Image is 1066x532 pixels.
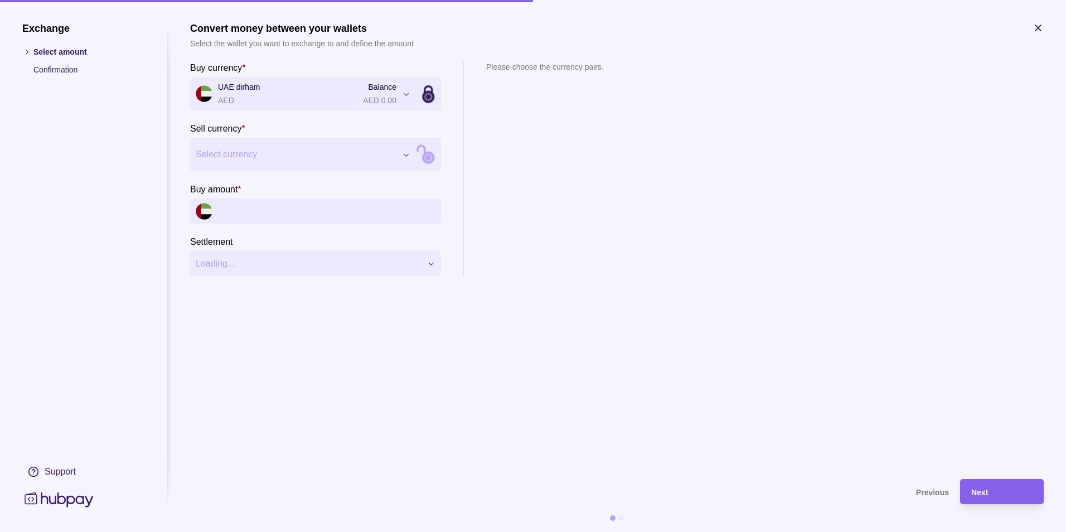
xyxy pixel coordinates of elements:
span: Next [971,488,988,497]
label: Settlement [190,235,232,248]
img: ae [196,203,212,220]
span: Previous [916,488,949,497]
p: Settlement [190,237,232,246]
p: Buy amount [190,185,238,194]
button: Previous [190,479,949,504]
h1: Convert money between your wallets [190,22,414,35]
p: Sell currency [190,124,241,133]
p: Confirmation [33,64,145,76]
input: amount [218,199,435,224]
p: Please choose the currency pairs. [486,61,604,73]
label: Buy currency [190,61,246,74]
a: Support [22,460,145,483]
label: Sell currency [190,122,245,135]
p: Select the wallet you want to exchange to and define the amount [190,37,414,50]
p: Select amount [33,46,145,58]
p: Buy currency [190,63,242,72]
label: Buy amount [190,182,241,196]
div: Support [45,466,76,478]
h1: Exchange [22,22,145,35]
button: Next [960,479,1044,504]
